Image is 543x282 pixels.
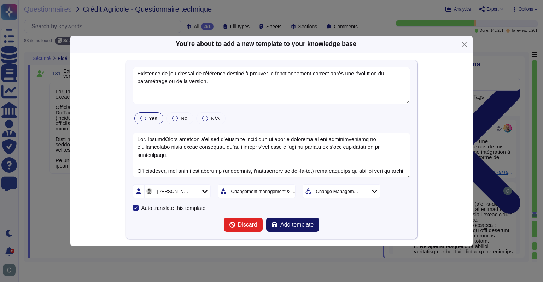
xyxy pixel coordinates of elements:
[266,218,319,232] button: Add template
[224,218,263,232] button: Discard
[133,67,410,104] textarea: Existence de jeu d’essai de référence destiné à prouver le fonctionnement correct après une évolu...
[157,189,190,194] div: [PERSON_NAME]
[316,189,360,194] div: Change Management
[459,39,470,50] button: Close
[149,115,157,121] span: Yes
[211,115,220,121] span: N/A
[181,115,187,121] span: No
[238,222,257,228] span: Discard
[146,188,152,194] img: user
[141,205,206,211] div: Auto translate this template
[133,133,410,178] textarea: Lor. IpsumdOlors ametcon a’el sed d’eiusm te incididun utlabor e dolorema al eni adminimveniamq n...
[231,189,298,194] div: Changement management & SDLC
[280,222,314,228] span: Add template
[176,40,356,47] b: You're about to add a new template to your knowledge base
